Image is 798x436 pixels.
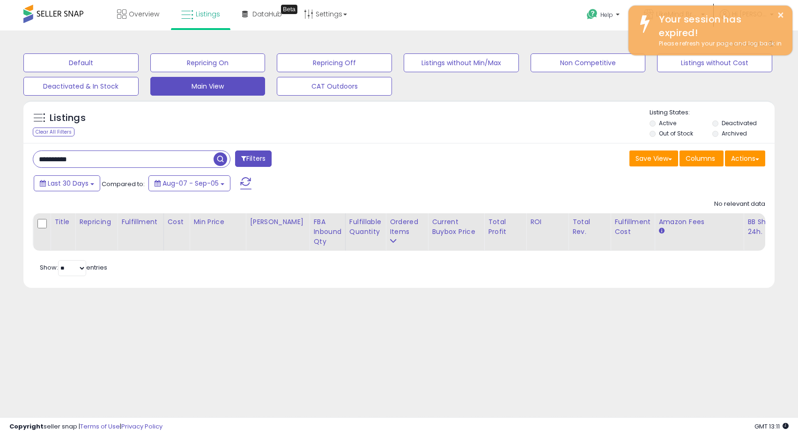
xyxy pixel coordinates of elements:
label: Deactivated [722,119,757,127]
button: Actions [725,150,765,166]
span: Aug-07 - Sep-05 [163,179,219,188]
div: Tooltip anchor [281,5,297,14]
div: Min Price [193,217,242,227]
div: Fulfillment [121,217,159,227]
button: Repricing On [150,53,266,72]
div: Current Buybox Price [432,217,480,237]
div: FBA inbound Qty [313,217,341,247]
span: Compared to: [102,180,145,188]
p: Listing States: [650,108,774,117]
button: Aug-07 - Sep-05 [148,175,230,191]
button: Non Competitive [531,53,646,72]
div: Total Profit [488,217,522,237]
div: Fulfillable Quantity [349,217,382,237]
button: Main View [150,77,266,96]
button: Deactivated & In Stock [23,77,139,96]
span: DataHub [252,9,282,19]
button: Listings without Min/Max [404,53,519,72]
span: Last 30 Days [48,179,89,188]
h5: Listings [50,112,86,125]
label: Archived [722,129,747,137]
span: Columns [686,154,715,163]
button: Filters [235,150,272,167]
small: Amazon Fees. [658,227,664,235]
div: Total Rev. [572,217,606,237]
button: Last 30 Days [34,175,100,191]
div: [PERSON_NAME] [250,217,305,227]
button: Listings without Cost [657,53,772,72]
button: CAT Outdoors [277,77,392,96]
div: Please refresh your page and log back in [652,39,785,48]
div: ROI [530,217,564,227]
button: Default [23,53,139,72]
label: Active [659,119,676,127]
div: Repricing [79,217,113,227]
button: Columns [680,150,724,166]
i: Get Help [586,8,598,20]
span: Help [600,11,613,19]
button: × [777,9,784,21]
span: Overview [129,9,159,19]
div: Title [54,217,71,227]
span: Show: entries [40,263,107,272]
div: BB Share 24h. [747,217,782,237]
label: Out of Stock [659,129,693,137]
a: Help [579,1,629,30]
span: Listings [196,9,220,19]
div: Your session has expired! [652,13,785,39]
div: Clear All Filters [33,128,74,136]
div: Amazon Fees [658,217,739,227]
button: Save View [629,150,678,166]
div: Ordered Items [390,217,424,237]
div: Cost [168,217,186,227]
div: No relevant data [714,200,765,209]
div: Fulfillment Cost [614,217,650,237]
button: Repricing Off [277,53,392,72]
